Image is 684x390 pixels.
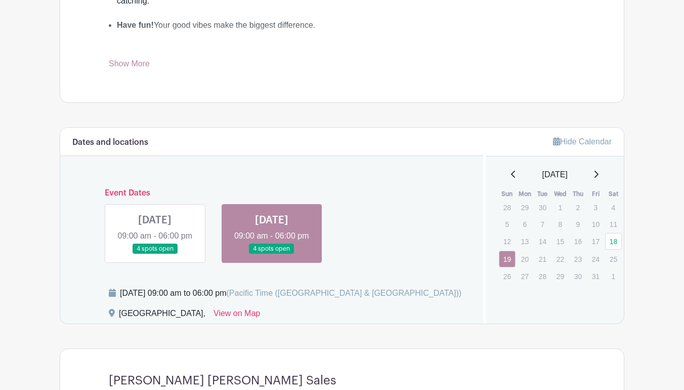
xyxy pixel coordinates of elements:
p: 3 [587,200,604,215]
p: 30 [570,268,586,284]
p: 20 [517,251,533,267]
li: Your good vibes make the biggest difference. [117,19,575,44]
p: 5 [499,216,516,232]
p: 24 [587,251,604,267]
p: 31 [587,268,604,284]
p: 27 [517,268,533,284]
p: 13 [517,233,533,249]
p: 6 [517,216,533,232]
th: Sat [605,189,622,199]
a: View on Map [213,307,260,324]
a: Hide Calendar [553,137,612,146]
div: [DATE] 09:00 am to 06:00 pm [120,287,461,299]
p: 26 [499,268,516,284]
h6: Dates and locations [72,138,148,147]
p: 29 [517,200,533,215]
th: Thu [569,189,587,199]
th: Fri [587,189,605,199]
p: 15 [552,233,569,249]
h6: Event Dates [97,188,447,198]
p: 29 [552,268,569,284]
a: 19 [499,251,516,267]
p: 28 [534,268,551,284]
p: 16 [570,233,586,249]
h4: [PERSON_NAME] [PERSON_NAME] Sales [109,373,336,388]
a: Show More [109,59,150,72]
p: 22 [552,251,569,267]
a: 18 [605,233,622,250]
p: 10 [587,216,604,232]
p: 1 [605,268,622,284]
p: 23 [570,251,586,267]
p: 9 [570,216,586,232]
p: 17 [587,233,604,249]
th: Sun [498,189,516,199]
p: 7 [534,216,551,232]
span: (Pacific Time ([GEOGRAPHIC_DATA] & [GEOGRAPHIC_DATA])) [226,289,461,297]
p: 28 [499,200,516,215]
div: [GEOGRAPHIC_DATA], [119,307,205,324]
p: 1 [552,200,569,215]
th: Wed [551,189,569,199]
p: 12 [499,233,516,249]
th: Mon [516,189,534,199]
p: 21 [534,251,551,267]
strong: Have fun! [117,21,154,29]
strong: Perks for you: [109,45,163,54]
span: [DATE] [542,169,568,181]
p: 4 [605,200,622,215]
p: 11 [605,216,622,232]
p: 2 [570,200,586,215]
th: Tue [534,189,551,199]
p: 30 [534,200,551,215]
p: 8 [552,216,569,232]
p: 25 [605,251,622,267]
p: 14 [534,233,551,249]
